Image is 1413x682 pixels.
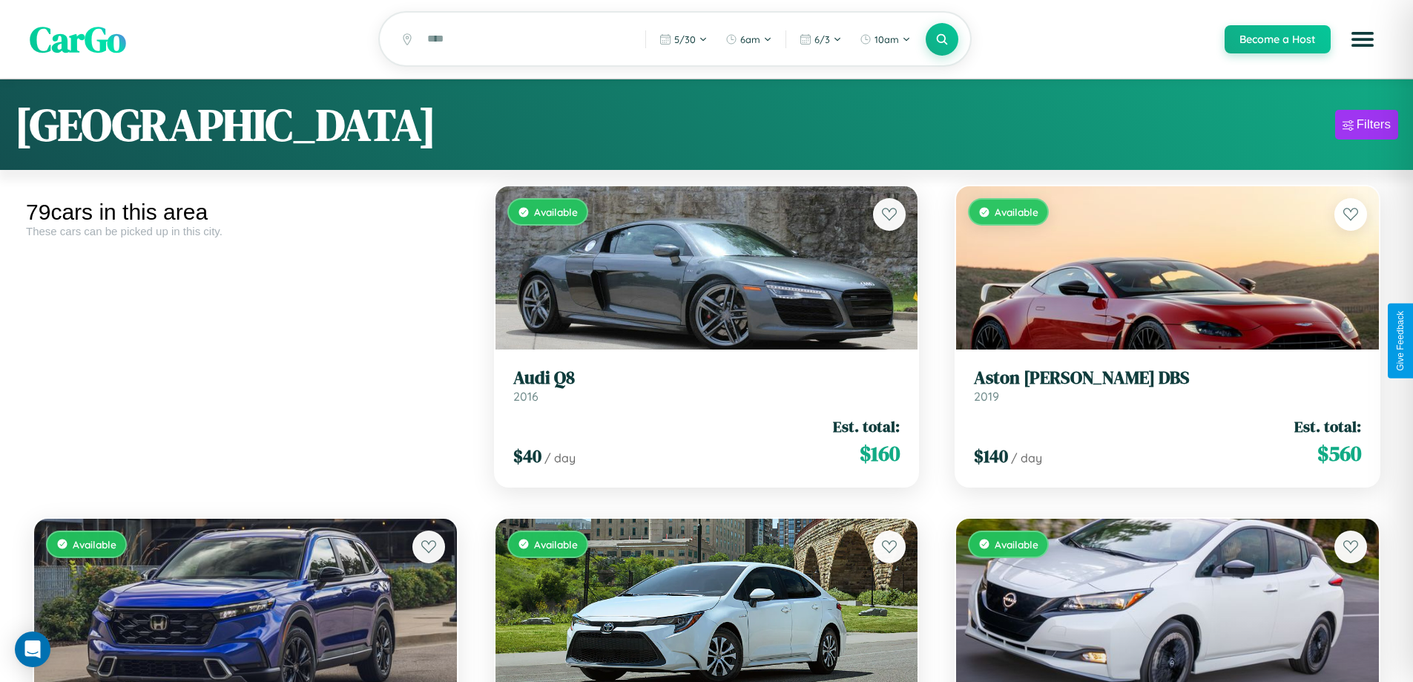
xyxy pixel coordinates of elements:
[974,367,1361,404] a: Aston [PERSON_NAME] DBS2019
[1357,117,1391,132] div: Filters
[833,416,900,437] span: Est. total:
[852,27,918,51] button: 10am
[974,367,1361,389] h3: Aston [PERSON_NAME] DBS
[1294,416,1361,437] span: Est. total:
[26,225,465,237] div: These cars can be picked up in this city.
[1225,25,1331,53] button: Become a Host
[875,33,899,45] span: 10am
[814,33,830,45] span: 6 / 3
[30,15,126,64] span: CarGo
[513,444,541,468] span: $ 40
[718,27,780,51] button: 6am
[995,206,1038,218] span: Available
[513,389,538,404] span: 2016
[974,389,999,404] span: 2019
[15,632,50,667] div: Open Intercom Messenger
[974,444,1008,468] span: $ 140
[544,450,576,465] span: / day
[652,27,715,51] button: 5/30
[1011,450,1042,465] span: / day
[15,94,436,155] h1: [GEOGRAPHIC_DATA]
[1335,110,1398,140] button: Filters
[1317,439,1361,468] span: $ 560
[1342,19,1383,60] button: Open menu
[792,27,849,51] button: 6/3
[740,33,760,45] span: 6am
[73,538,116,551] span: Available
[860,439,900,468] span: $ 160
[674,33,696,45] span: 5 / 30
[534,538,578,551] span: Available
[995,538,1038,551] span: Available
[26,200,465,225] div: 79 cars in this area
[513,367,900,389] h3: Audi Q8
[513,367,900,404] a: Audi Q82016
[1395,311,1406,371] div: Give Feedback
[534,206,578,218] span: Available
